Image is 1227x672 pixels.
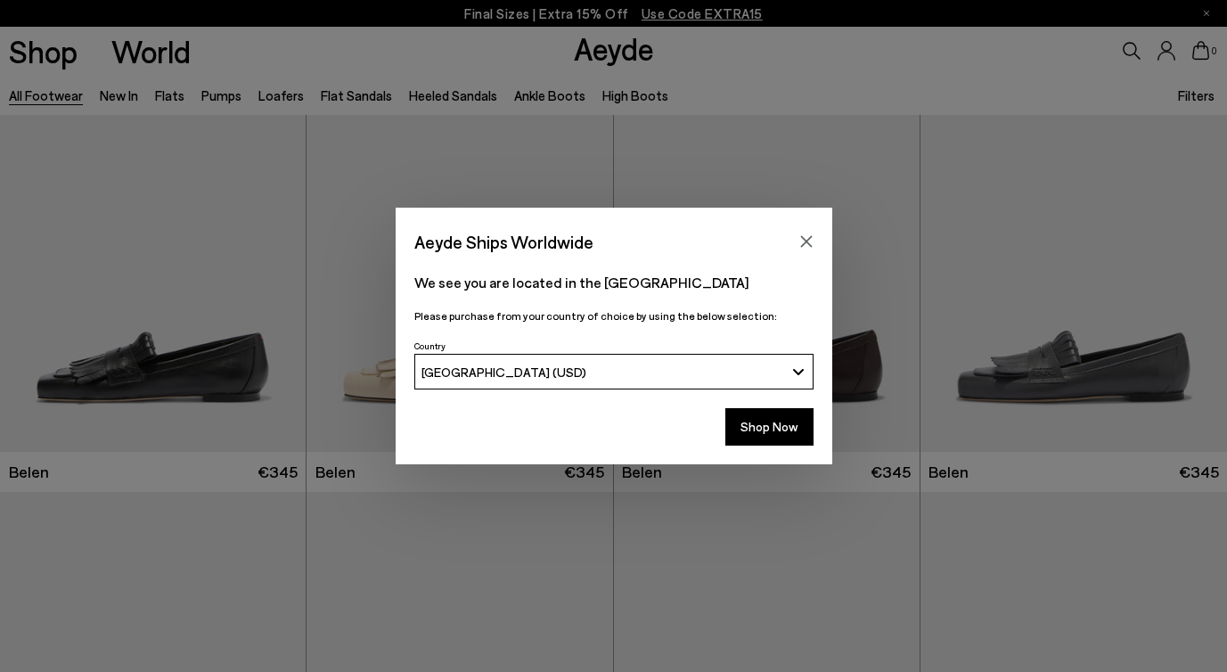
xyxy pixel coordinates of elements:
span: [GEOGRAPHIC_DATA] (USD) [421,365,586,380]
span: Aeyde Ships Worldwide [414,226,593,258]
span: Country [414,340,446,351]
button: Close [793,228,820,255]
p: Please purchase from your country of choice by using the below selection: [414,307,814,324]
p: We see you are located in the [GEOGRAPHIC_DATA] [414,272,814,293]
button: Shop Now [725,408,814,446]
